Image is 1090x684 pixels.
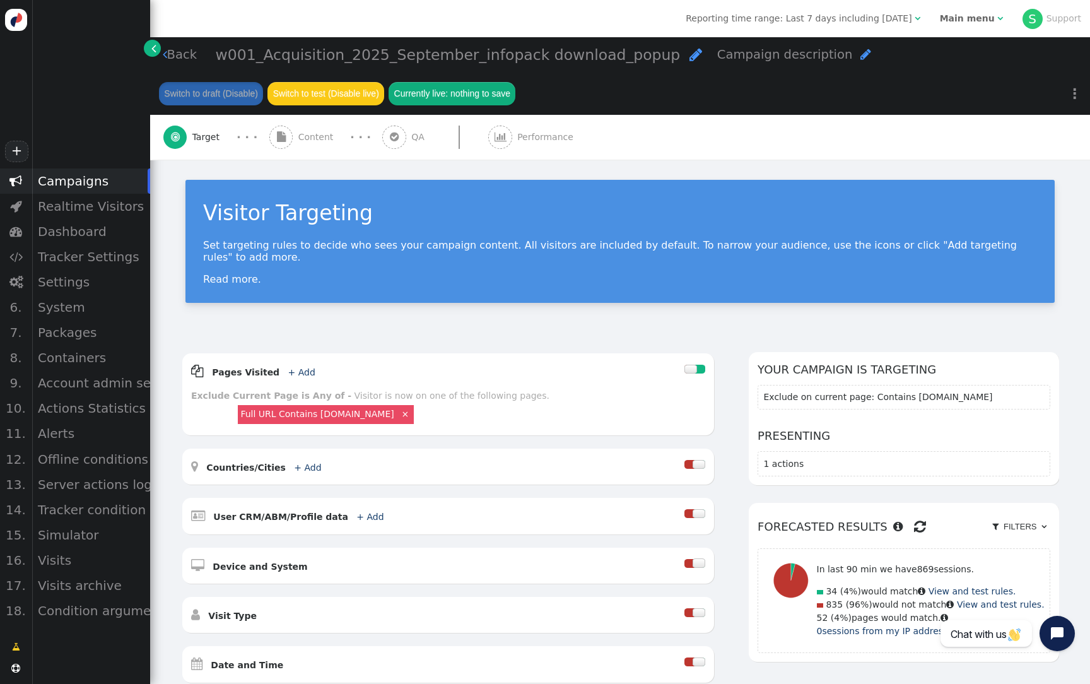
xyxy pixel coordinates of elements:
a: View and test rules. [929,586,1016,596]
span:  [191,460,198,473]
a:  [3,635,29,658]
a: × [399,408,411,419]
div: Visitor Targeting [203,198,1037,229]
span:  [9,251,23,263]
a: Back [163,45,197,64]
section: Exclude on current page: Contains [DOMAIN_NAME] [758,385,1050,410]
span:  [390,132,399,142]
span:  [191,365,204,377]
a: Full URL Contains [DOMAIN_NAME] [240,409,394,419]
span:  [191,509,205,522]
div: Condition search word [32,623,150,649]
span:  [277,132,286,142]
a:  User CRM/ABM/Profile data + Add [191,512,404,522]
span:  [893,521,903,533]
a:  QA [383,115,489,160]
span:  [915,14,920,23]
div: Visitor is now on one of the following pages. [355,391,549,401]
div: Containers [32,345,150,370]
div: Tracker Settings [32,244,150,269]
span: 34 [826,586,837,596]
a: View and test rules. [957,599,1045,610]
a:  [144,40,161,57]
b: User CRM/ABM/Profile data [213,512,348,522]
span:  [997,14,1003,23]
span: Reporting time range: Last 7 days including [DATE] [686,13,911,23]
h6: Presenting [758,427,1050,444]
div: S [1023,9,1043,29]
img: logo-icon.svg [5,9,27,31]
span: Campaign description [717,47,853,62]
span: 52 [817,613,828,623]
a: + Add [288,367,315,377]
div: Condition argument strength [32,598,150,623]
a: ⋮ [1060,75,1090,112]
span: (4%) [840,586,861,596]
span:  [1041,522,1046,531]
a:  Countries/Cities + Add [191,463,342,473]
span:  [9,276,23,288]
span: Target [192,131,225,144]
p: In last 90 min we have sessions. [817,563,1045,576]
button: Switch to draft (Disable) [159,82,263,105]
div: Realtime Visitors [32,194,150,219]
div: Offline conditions [32,447,150,472]
div: would match would not match pages would match. [817,554,1045,647]
span: (96%) [846,599,872,610]
b: Device and System [213,562,307,572]
span:  [12,640,20,654]
span:  [9,175,22,187]
span: (4%) [831,613,852,623]
span:  [918,587,925,596]
div: Tracker condition state [32,497,150,522]
span: Filters [1001,522,1039,531]
span:  [992,522,999,531]
a:  Target · · · [163,115,269,160]
a: + Add [356,512,384,522]
div: · · · [237,129,257,146]
span:  [171,132,180,142]
div: Simulator [32,522,150,548]
span:  [9,225,22,238]
b: Main menu [940,13,995,23]
h6: Your campaign is targeting [758,361,1050,378]
div: Visits [32,548,150,573]
span:  [151,42,156,55]
a:  Pages Visited + Add [191,367,336,377]
span: 1 actions [764,459,804,469]
h6: Forecasted results [758,512,1050,541]
span: 0 [817,626,823,636]
b: Visit Type [208,611,257,621]
span: w001_Acquisition_2025_September_infopack download_popup [216,46,681,64]
div: Server actions log [32,472,150,497]
span:  [689,47,702,62]
div: Dashboard [32,219,150,244]
a: Read more. [203,273,261,285]
span:  [946,600,954,609]
span:  [860,48,871,61]
a:  Filters  [988,517,1050,537]
div: Packages [32,320,150,345]
span:  [163,48,167,61]
a:  Content · · · [269,115,383,160]
span:  [191,608,200,621]
span: Performance [517,131,578,144]
button: Switch to test (Disable live) [267,82,384,105]
a:  Visit Type [191,611,277,621]
span: Content [298,131,339,144]
span: 835 [826,599,843,610]
div: · · · [350,129,371,146]
a:  Performance [489,115,602,160]
a: + [5,141,28,162]
b: Countries/Cities [206,463,286,473]
div: Visits archive [32,573,150,598]
span:  [914,516,926,537]
div: Campaigns [32,168,150,194]
button: Currently live: nothing to save [389,82,515,105]
span:  [191,559,204,572]
a:  Device and System [191,562,328,572]
span:  [941,613,948,622]
b: Date and Time [211,660,283,670]
a: + Add [294,463,321,473]
b: Exclude Current Page is Any of - [191,391,351,401]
